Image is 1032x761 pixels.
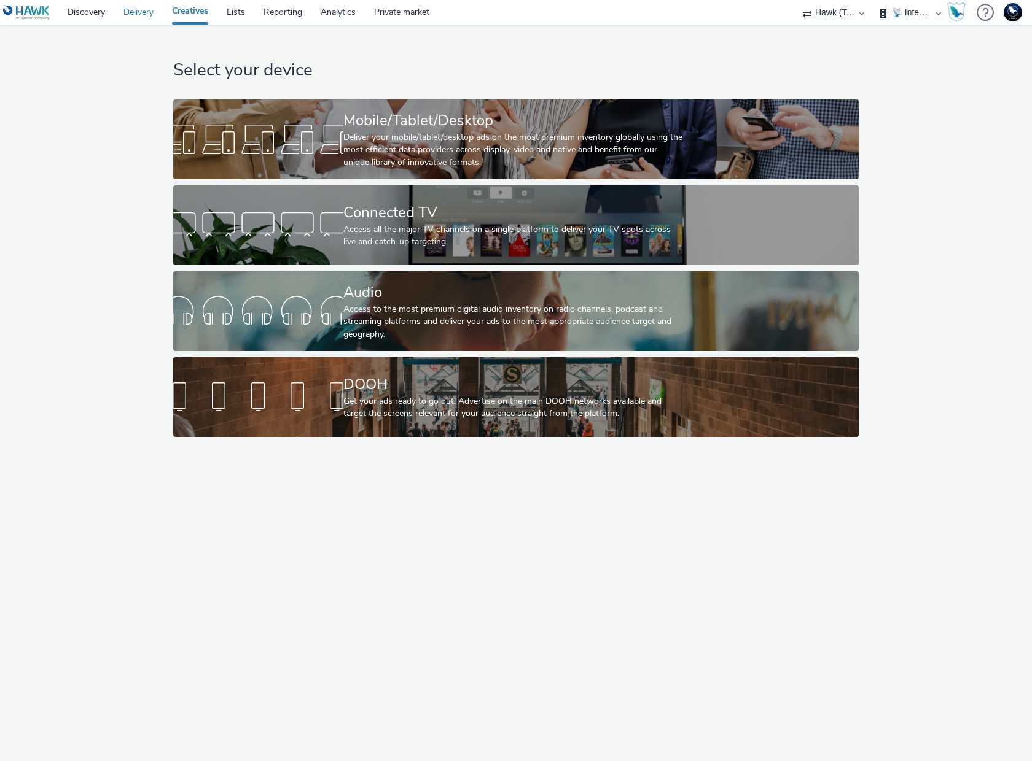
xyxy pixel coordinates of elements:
[3,5,50,20] img: undefined Logo
[343,202,684,223] div: Connected TV
[1004,3,1022,21] img: Support Hawk
[173,271,858,351] a: AudioAccess to the most premium digital audio inventory on radio channels, podcast and streaming ...
[173,185,858,265] a: Connected TVAccess all the major TV channels on a single platform to deliver your TV spots across...
[343,131,684,169] div: Deliver your mobile/tablet/desktop ads on the most premium inventory globally using the most effi...
[947,2,971,22] a: Hawk Academy
[343,110,684,131] div: Mobile/Tablet/Desktop
[343,223,684,249] div: Access all the major TV channels on a single platform to deliver your TV spots across live and ca...
[173,99,858,179] a: Mobile/Tablet/DesktopDeliver your mobile/tablet/desktop ads on the most premium inventory globall...
[343,303,684,341] div: Access to the most premium digital audio inventory on radio channels, podcast and streaming platf...
[947,2,966,22] img: Hawk Academy
[173,59,858,82] h1: Select your device
[173,357,858,437] a: DOOHGet your ads ready to go out! Advertise on the main DOOH networks available and target the sc...
[343,395,684,420] div: Get your ads ready to go out! Advertise on the main DOOH networks available and target the screen...
[343,282,684,303] div: Audio
[343,374,684,395] div: DOOH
